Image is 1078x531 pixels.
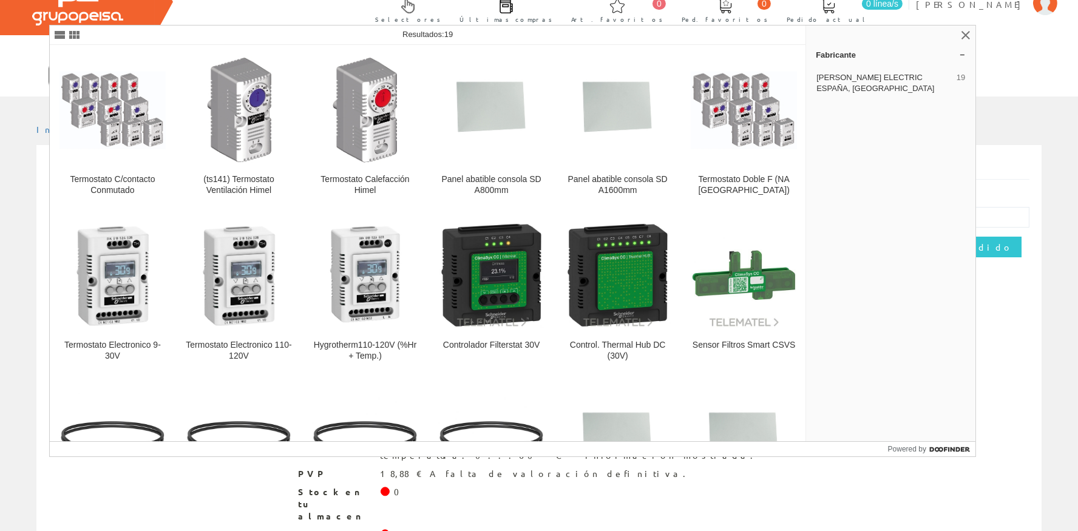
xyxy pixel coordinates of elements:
a: Sensor Filtros Smart CSVS Sensor Filtros Smart CSVS [681,211,807,376]
div: Panel abatible consola SD A1600mm [564,174,671,196]
a: Fabricante [806,45,975,64]
span: [PERSON_NAME] ELECTRIC ESPAÑA, [GEOGRAPHIC_DATA] [816,72,952,94]
a: Powered by [888,442,976,456]
div: Controlador Filterstat 30V [438,340,544,351]
div: Panel abatible consola SD A800mm [438,174,544,196]
img: Control. Thermal Hub DC (30V) [564,222,671,328]
span: Selectores [375,13,441,25]
span: Powered by [888,444,926,455]
span: Pedido actual [787,13,869,25]
img: Cable comunicacion Filterstat 4m [59,388,166,494]
div: Termostato C/contacto Conmutado [59,174,166,196]
a: Panel abatible consola SD A1600mm Panel abatible consola SD A1600mm [555,46,680,210]
div: Termostato Electronico 110-120V [186,340,292,362]
img: Sensor Filtros Smart CSVS [691,222,797,328]
img: Panel abatible consola SD A1600mm [564,57,671,163]
a: Termostato Electronico 110-120V Termostato Electronico 110-120V [176,211,302,376]
img: Hygrotherm110-120V (%Hr + Temp.) [312,222,418,328]
div: Termostato Doble F (NA [GEOGRAPHIC_DATA]) [691,174,797,196]
a: Inicio [36,124,88,135]
img: Cable comunicacion Filterstat 3m [186,388,292,494]
img: (ts141) Termostato Ventilación Himel [186,57,292,163]
div: 18,88 € A falta de valoración definitiva. [381,468,694,480]
a: Control. Thermal Hub DC (30V) Control. Thermal Hub DC (30V) [555,211,680,376]
div: Control. Thermal Hub DC (30V) [564,340,671,362]
img: Panel abatible consola SD A1000mm [691,388,797,494]
span: Stock en tu almacen [299,486,371,523]
div: (ts141) Termostato Ventilación Himel [186,174,292,196]
span: Ped. favoritos [682,13,768,25]
a: Panel abatible consola SD A800mm Panel abatible consola SD A800mm [429,46,554,210]
span: Resultados: [402,30,453,39]
div: Hygrotherm110-120V (%Hr + Temp.) [312,340,418,362]
img: Termostato Doble F (NA NC) [691,57,797,163]
div: Sensor Filtros Smart CSVS [691,340,797,351]
div: Termostato Calefacción Himel [312,174,418,196]
span: 19 [444,30,453,39]
span: 19 [957,72,965,94]
img: Cable comunicacion Filterstat 2m [312,388,418,494]
a: Termostato Calefacción Himel Termostato Calefacción Himel [302,46,428,210]
span: PVP [299,468,371,480]
a: Termostato Electronico 9-30V Termostato Electronico 9-30V [50,211,175,376]
img: Cable comunicacion Filterstat 1m [438,388,544,494]
img: Panel abatible consola SD A800mm [438,57,544,163]
img: Termostato Electronico 110-120V [186,222,292,328]
img: Panel abatible consola SD A1200mm [564,388,671,494]
img: Termostato C/contacto Conmutado [59,57,166,163]
img: Controlador Filterstat 30V [438,222,544,328]
span: Últimas compras [459,13,552,25]
a: Termostato C/contacto Conmutado Termostato C/contacto Conmutado [50,46,175,210]
div: 0 [394,486,407,498]
span: Art. favoritos [571,13,663,25]
a: Controlador Filterstat 30V Controlador Filterstat 30V [429,211,554,376]
a: Hygrotherm110-120V (%Hr + Temp.) Hygrotherm110-120V (%Hr + Temp.) [302,211,428,376]
div: Termostato Electronico 9-30V [59,340,166,362]
a: (ts141) Termostato Ventilación Himel (ts141) Termostato Ventilación Himel [176,46,302,210]
a: Termostato Doble F (NA NC) Termostato Doble F (NA [GEOGRAPHIC_DATA]) [681,46,807,210]
img: Termostato Electronico 9-30V [59,222,166,328]
img: Termostato Calefacción Himel [312,57,418,163]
